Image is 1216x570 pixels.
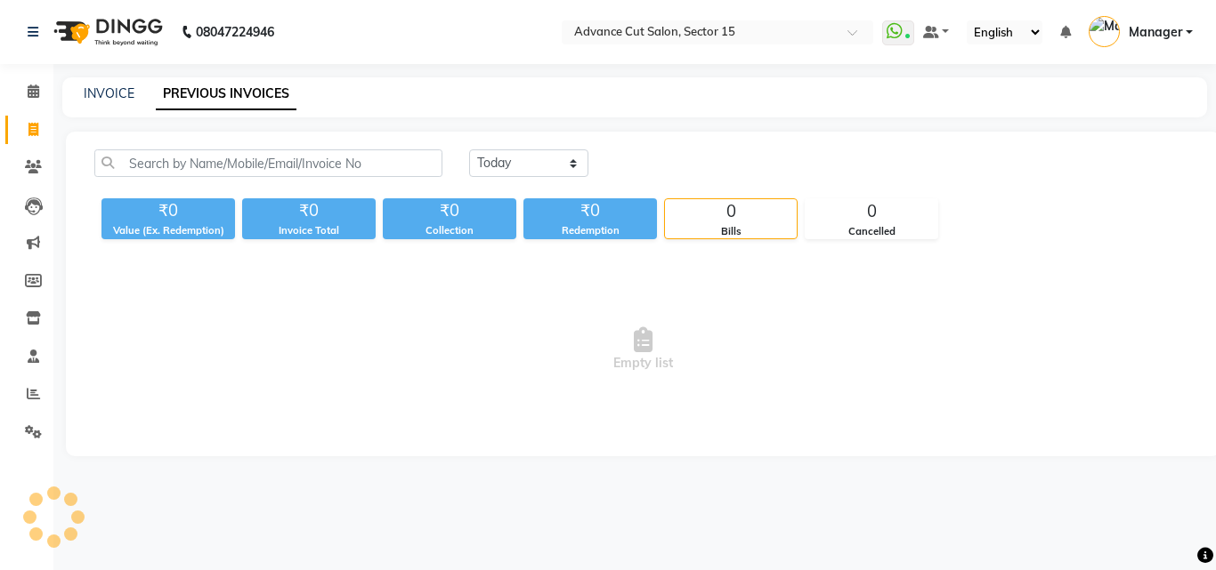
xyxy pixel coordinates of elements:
[523,198,657,223] div: ₹0
[806,199,937,224] div: 0
[383,198,516,223] div: ₹0
[242,223,376,238] div: Invoice Total
[523,223,657,238] div: Redemption
[665,199,797,224] div: 0
[94,149,442,177] input: Search by Name/Mobile/Email/Invoice No
[84,85,134,101] a: INVOICE
[156,78,296,110] a: PREVIOUS INVOICES
[45,7,167,57] img: logo
[1129,23,1182,42] span: Manager
[101,223,235,238] div: Value (Ex. Redemption)
[1089,16,1120,47] img: Manager
[196,7,274,57] b: 08047224946
[101,198,235,223] div: ₹0
[806,224,937,239] div: Cancelled
[665,224,797,239] div: Bills
[383,223,516,238] div: Collection
[94,261,1192,438] span: Empty list
[242,198,376,223] div: ₹0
